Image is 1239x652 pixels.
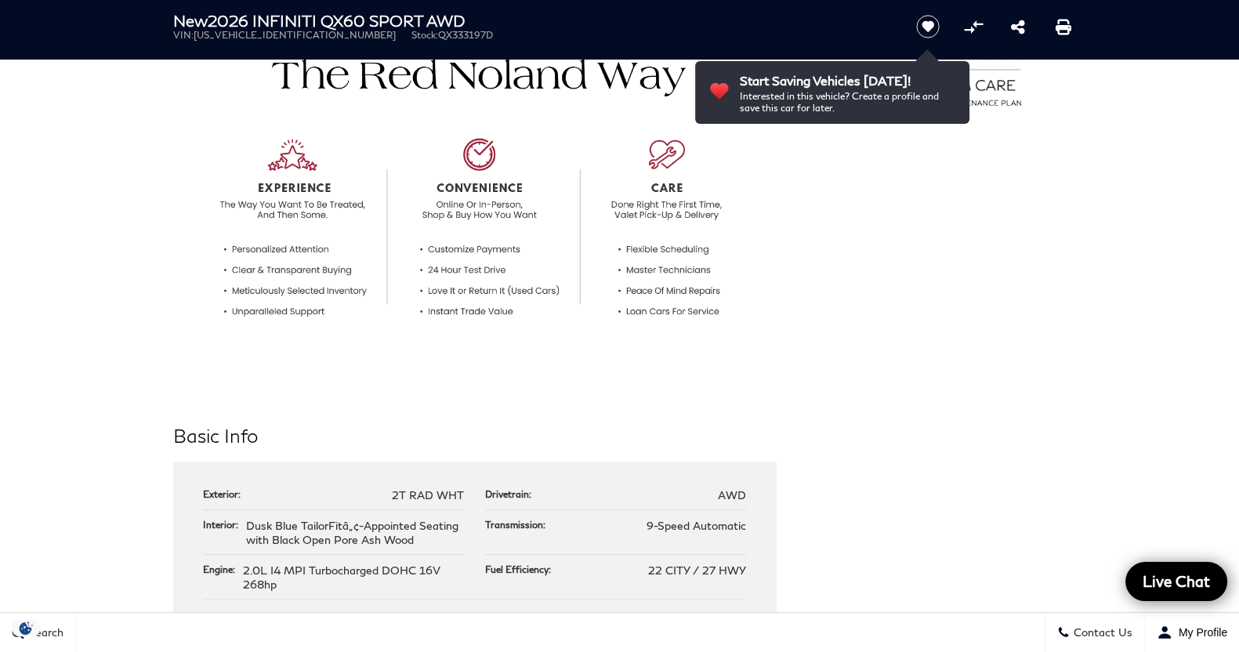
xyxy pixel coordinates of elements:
button: Compare Vehicle [962,15,985,38]
span: 2T RAD WHT [392,488,464,502]
a: Live Chat [1125,562,1227,601]
div: Exterior: [203,487,248,501]
span: 2.0L I4 MPI Turbocharged DOHC 16V 268hp [243,563,440,591]
a: Print this New 2026 INFINITI QX60 SPORT AWD [1056,17,1071,36]
span: Search [24,626,63,639]
div: Interior: [203,518,246,531]
span: Stock: [411,29,438,41]
h2: Basic Info [173,422,777,450]
button: Save vehicle [911,14,945,39]
div: Engine: [203,563,243,576]
img: infinitipremiumcare.png [880,45,1033,107]
iframe: YouTube video player [804,119,1110,366]
span: [US_VEHICLE_IDENTIFICATION_NUMBER] [194,29,396,41]
span: Live Chat [1135,571,1218,591]
span: Dusk Blue TailorFitâ„¢-Appointed Seating with Black Open Pore Ash Wood [246,519,458,546]
span: VIN: [173,29,194,41]
span: 22 CITY / 27 HWY [648,563,746,577]
h1: 2026 INFINITI QX60 SPORT AWD [173,12,890,29]
div: Transmission: [485,518,553,531]
span: AWD [718,488,746,502]
strong: New [173,11,208,30]
div: Fuel Efficiency: [485,563,559,576]
span: QX333197D [438,29,493,41]
button: Open user profile menu [1145,613,1239,652]
a: Share this New 2026 INFINITI QX60 SPORT AWD [1011,17,1025,36]
div: Drivetrain: [485,487,539,501]
span: My Profile [1172,626,1227,639]
span: 9-Speed Automatic [647,519,746,532]
img: Opt-Out Icon [8,620,44,636]
section: Click to Open Cookie Consent Modal [8,620,44,636]
span: Contact Us [1070,626,1132,639]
